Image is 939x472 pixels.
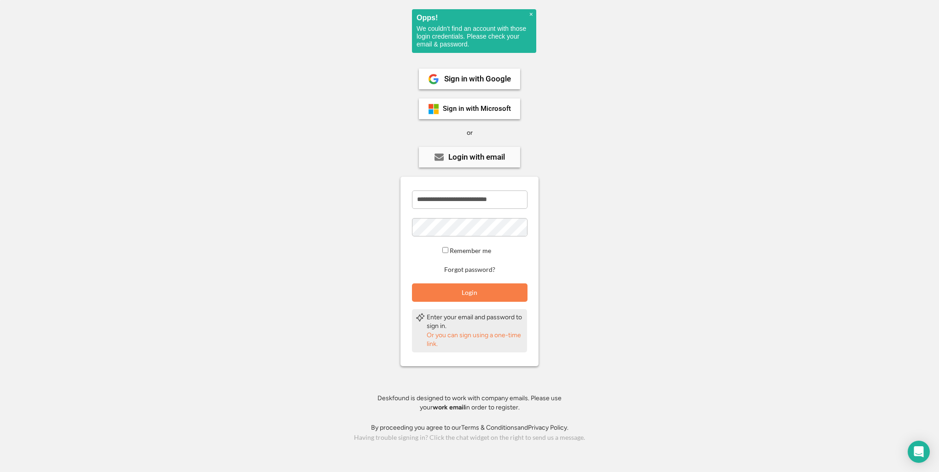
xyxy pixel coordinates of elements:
[529,11,533,18] span: ×
[443,105,511,112] div: Sign in with Microsoft
[366,394,573,412] div: Deskfound is designed to work with company emails. Please use your in order to register.
[467,128,473,138] div: or
[427,331,523,349] div: Or you can sign using a one-time link.
[428,104,439,115] img: ms-symbollockup_mssymbol_19.png
[433,403,465,411] strong: work email
[450,247,491,254] label: Remember me
[412,283,527,302] button: Login
[444,75,511,83] div: Sign in with Google
[371,423,568,432] div: By proceeding you agree to our and
[461,424,517,432] a: Terms & Conditions
[443,265,497,274] button: Forgot password?
[448,153,505,161] div: Login with email
[427,313,523,331] div: Enter your email and password to sign in.
[908,441,930,463] div: Open Intercom Messenger
[417,14,532,22] h2: Opps!
[528,424,568,432] a: Privacy Policy.
[428,74,439,85] img: 1024px-Google__G__Logo.svg.png
[417,25,532,48] p: We couldn't find an account with those login credentials. Please check your email & password.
